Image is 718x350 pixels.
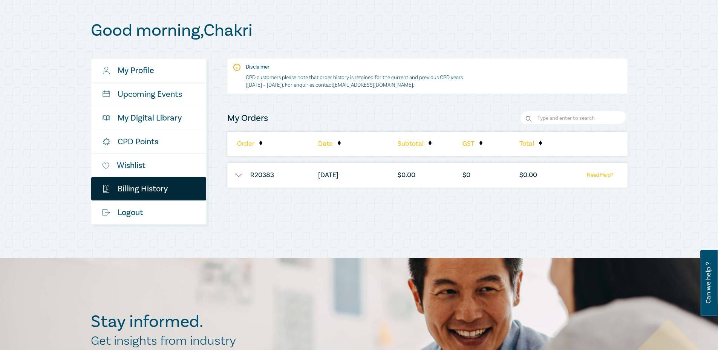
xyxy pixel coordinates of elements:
[333,82,413,89] a: [EMAIL_ADDRESS][DOMAIN_NAME]
[314,132,377,156] li: Date
[516,132,555,156] li: Total
[516,163,555,188] li: $ 0.00
[394,163,441,188] li: $ 0.00
[520,111,628,126] input: Search
[91,83,206,106] a: Upcoming Events
[227,163,297,188] li: R20383
[91,59,206,82] a: My Profile
[91,106,206,130] a: My Digital Library
[227,132,297,156] li: Order
[246,64,269,70] strong: Disclaimer
[91,130,206,153] a: CPD Points
[227,112,268,124] h4: My Orders
[91,21,628,40] h1: Good morning , Chakri
[104,186,106,190] tspan: $
[91,312,269,332] h2: Stay informed.
[459,132,498,156] li: GST
[91,201,206,224] a: Logout
[459,163,498,188] li: $ 0
[314,163,377,188] li: [DATE]
[705,254,712,312] span: Can we help ?
[91,177,206,200] a: $Billing History
[576,171,623,180] a: Need Help?
[91,154,206,177] a: Wishlist
[394,132,441,156] li: Subtotal
[246,74,478,89] p: CPD customers please note that order history is retained for the current and previous CPD years (...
